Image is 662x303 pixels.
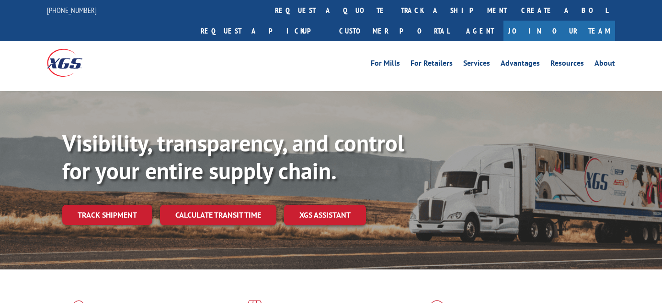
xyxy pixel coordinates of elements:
a: Advantages [501,59,540,70]
a: About [594,59,615,70]
a: Request a pickup [194,21,332,41]
a: Join Our Team [503,21,615,41]
a: Customer Portal [332,21,457,41]
a: [PHONE_NUMBER] [47,5,97,15]
a: Services [463,59,490,70]
a: Calculate transit time [160,205,276,225]
a: Agent [457,21,503,41]
a: Track shipment [62,205,152,225]
a: For Mills [371,59,400,70]
b: Visibility, transparency, and control for your entire supply chain. [62,128,404,186]
a: Resources [550,59,584,70]
a: XGS ASSISTANT [284,205,366,225]
a: For Retailers [411,59,453,70]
